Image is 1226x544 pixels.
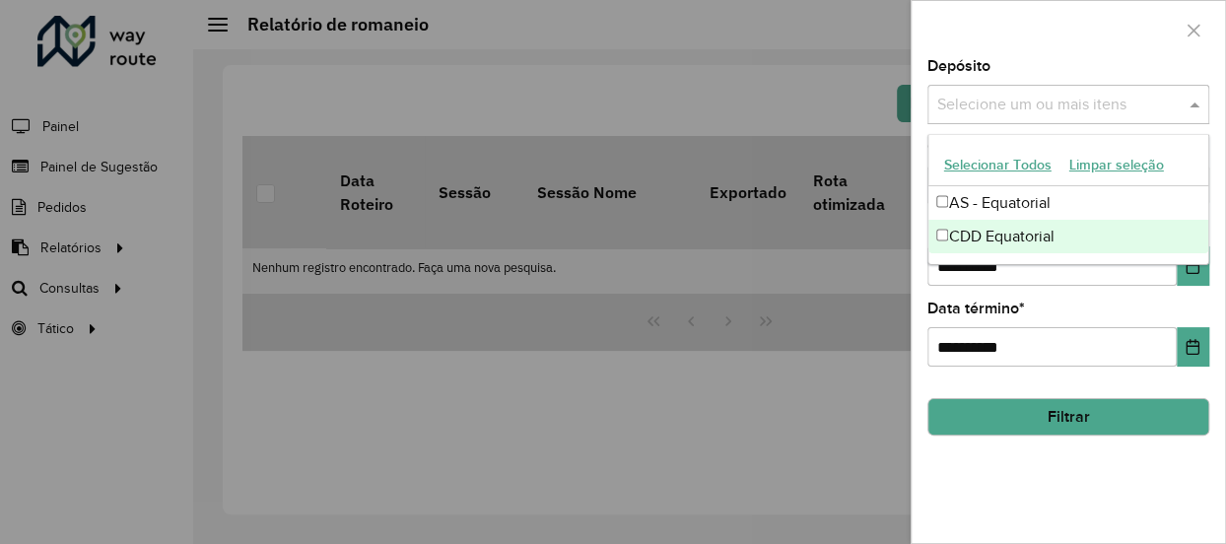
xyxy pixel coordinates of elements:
[1060,150,1173,180] button: Limpar seleção
[927,398,1209,436] button: Filtrar
[927,54,990,78] label: Depósito
[1177,246,1209,286] button: Choose Date
[928,186,1208,220] div: AS - Equatorial
[1177,327,1209,367] button: Choose Date
[935,150,1060,180] button: Selecionar Todos
[927,134,1209,265] ng-dropdown-panel: Options list
[927,297,1025,320] label: Data término
[928,220,1208,253] div: CDD Equatorial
